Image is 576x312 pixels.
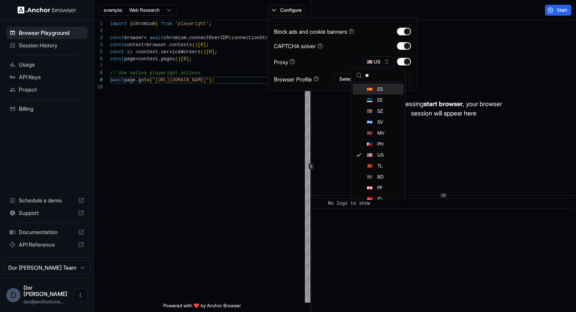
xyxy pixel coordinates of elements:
[94,20,103,27] div: 1
[110,70,200,76] span: // Use native playwright actions
[19,241,75,249] span: API Reference
[104,7,123,13] span: example:
[274,27,354,36] div: Block ads and cookie banners
[367,86,373,92] span: 🇪🇸
[19,29,84,37] span: Browser Playground
[197,42,200,48] span: [
[152,78,209,83] span: "[URL][DOMAIN_NAME]"
[200,49,203,55] span: (
[19,86,84,94] span: Project
[232,35,277,41] span: connectionString
[367,196,373,202] span: 🇮🇩
[147,42,167,48] span: browser
[18,6,76,14] img: Anchor Logo
[183,56,186,62] span: 0
[169,42,192,48] span: contexts
[24,299,63,305] span: dor@anchorbrowser.io
[94,41,103,49] div: 4
[6,226,87,238] div: Documentation
[192,42,195,48] span: (
[110,42,124,48] span: const
[377,185,383,191] span: PF
[138,49,158,55] span: context
[6,71,87,83] div: API Keys
[212,49,214,55] span: ]
[377,119,383,125] span: SV
[212,78,214,83] span: ;
[94,63,103,70] div: 7
[367,130,373,136] span: 🇲🇻
[6,288,20,302] div: D
[229,35,232,41] span: (
[215,49,217,55] span: ;
[385,99,502,118] p: After pressing , your browser session will appear here
[167,42,169,48] span: .
[164,35,187,41] span: chromium
[377,130,384,136] span: MV
[274,75,319,83] div: Browser Profile
[206,49,209,55] span: [
[19,73,84,81] span: API Keys
[163,303,241,312] span: Powered with ❤️ by Anchor Browser
[19,105,84,113] span: Billing
[189,35,229,41] span: connectOverCDP
[377,86,383,92] span: ES
[274,58,295,66] div: Proxy
[110,21,127,27] span: import
[377,196,382,202] span: ID
[110,56,124,62] span: const
[328,201,370,206] span: No logs to show
[367,152,373,158] span: 🇺🇸
[138,78,150,83] span: goto
[274,42,323,50] div: CAPTCHA solver
[94,49,103,56] div: 5
[110,78,124,83] span: await
[367,141,373,147] span: 🇵🇭
[377,152,384,158] span: US
[94,56,103,63] div: 6
[136,49,138,55] span: =
[6,238,87,251] div: API Reference
[424,100,463,108] span: start browser
[6,27,87,39] div: Browser Playground
[377,174,384,180] span: BD
[94,34,103,41] div: 3
[195,42,197,48] span: )
[362,56,394,67] button: 🇺🇸 US
[136,78,138,83] span: .
[545,5,571,16] button: Start
[124,56,136,62] span: page
[144,35,147,41] span: =
[203,49,206,55] span: )
[150,35,164,41] span: await
[161,49,201,55] span: serviceWorkers
[6,207,87,219] div: Support
[318,200,322,207] span: ​
[377,97,383,103] span: EE
[144,42,147,48] span: =
[367,185,373,191] span: 🇵🇫
[19,197,75,204] span: Schedule a demo
[203,42,206,48] span: ]
[124,78,136,83] span: page
[367,119,373,125] span: 🇸🇻
[19,228,75,236] span: Documentation
[24,284,67,297] span: Dor Dankner
[94,77,103,84] div: 9
[6,39,87,52] div: Session History
[138,56,158,62] span: context
[124,42,144,48] span: context
[206,42,209,48] span: ;
[175,56,178,62] span: (
[161,56,175,62] span: pages
[136,56,138,62] span: =
[124,35,144,41] span: browser
[209,78,212,83] span: )
[155,21,158,27] span: }
[94,70,103,77] div: 8
[178,56,181,62] span: )
[367,163,373,169] span: 🇹🇱
[130,21,132,27] span: {
[377,141,384,147] span: PH
[94,84,103,91] div: 10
